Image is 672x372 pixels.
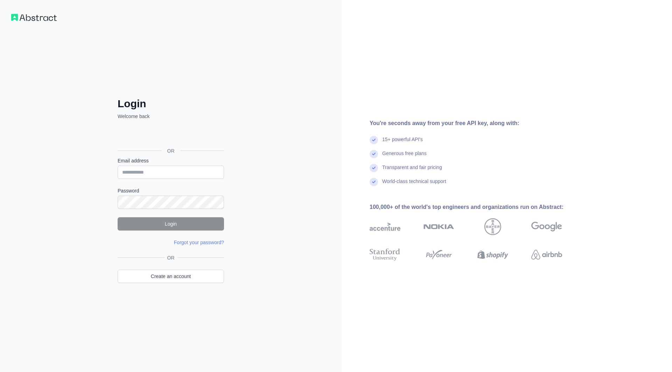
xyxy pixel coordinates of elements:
[423,247,454,262] img: payoneer
[370,136,378,144] img: check mark
[382,178,446,192] div: World-class technical support
[370,247,400,262] img: stanford university
[118,113,224,120] p: Welcome back
[118,157,224,164] label: Email address
[164,254,177,261] span: OR
[382,164,442,178] div: Transparent and fair pricing
[11,14,57,21] img: Workflow
[162,147,180,154] span: OR
[118,270,224,283] a: Create an account
[370,203,584,211] div: 100,000+ of the world's top engineers and organizations run on Abstract:
[114,127,226,143] iframe: Sign in with Google Button
[370,150,378,158] img: check mark
[531,218,562,235] img: google
[423,218,454,235] img: nokia
[370,164,378,172] img: check mark
[531,247,562,262] img: airbnb
[174,240,224,245] a: Forgot your password?
[370,178,378,186] img: check mark
[118,97,224,110] h2: Login
[382,136,423,150] div: 15+ powerful API's
[370,119,584,127] div: You're seconds away from your free API key, along with:
[382,150,427,164] div: Generous free plans
[477,247,508,262] img: shopify
[118,217,224,231] button: Login
[118,187,224,194] label: Password
[484,218,501,235] img: bayer
[370,218,400,235] img: accenture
